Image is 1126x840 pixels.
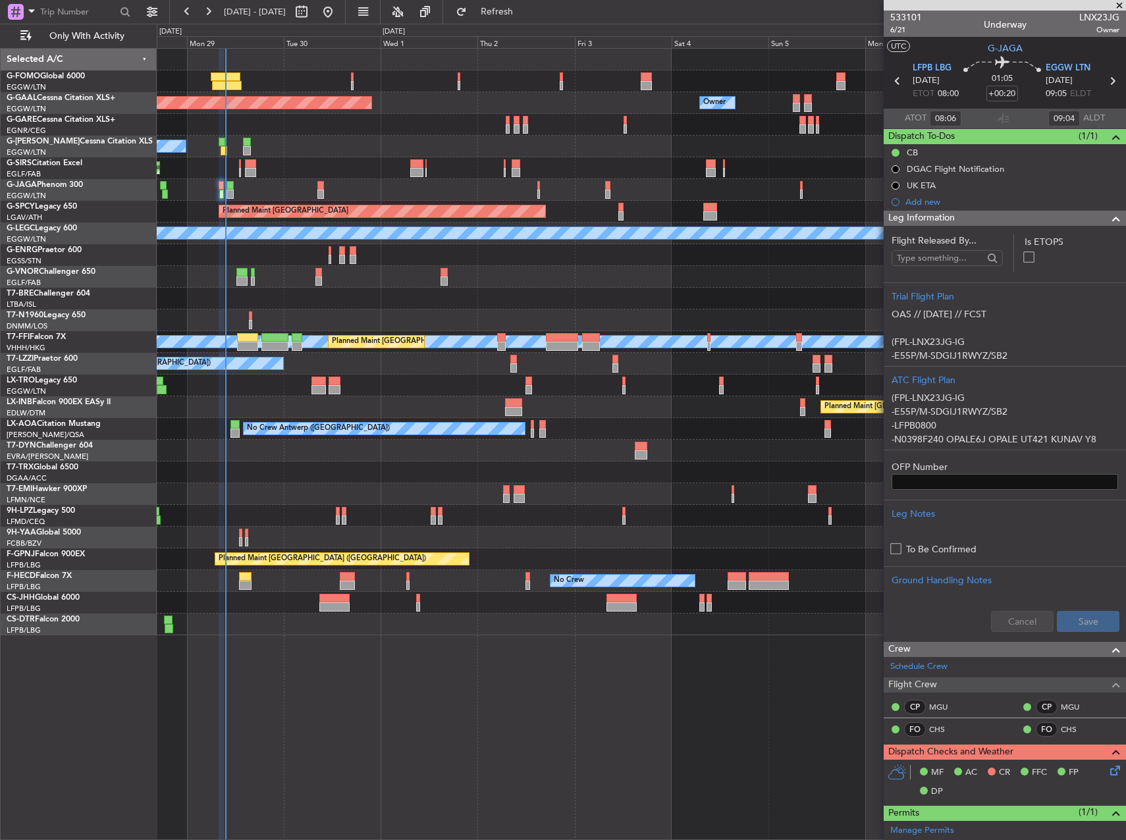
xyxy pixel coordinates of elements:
a: FCBB/BZV [7,538,41,548]
a: LFPB/LBG [7,560,41,570]
input: --:-- [1048,111,1080,126]
a: G-FOMOGlobal 6000 [7,72,85,80]
span: MF [931,766,944,779]
span: Refresh [469,7,525,16]
span: 9H-LPZ [7,507,33,515]
button: Only With Activity [14,26,143,47]
span: LFPB LBG [913,62,952,75]
span: G-ENRG [7,246,38,254]
div: No Crew Antwerp ([GEOGRAPHIC_DATA]) [247,419,390,438]
span: [DATE] - [DATE] [224,6,286,18]
a: [PERSON_NAME]/QSA [7,430,84,440]
a: CS-DTRFalcon 2000 [7,616,80,623]
div: (FPL-LNX23JG-IG -E55P/M-SDGIJ1RWYZ/SB2 -LFPB0800 -N0398F240 OPALE6J OPALE UT421 KUNAV Y8 BANVA M7... [892,387,1118,443]
div: Planned Maint [GEOGRAPHIC_DATA] ([GEOGRAPHIC_DATA]) [219,549,426,569]
div: Tue 30 [284,36,381,48]
a: F-GPNJFalcon 900EX [7,550,85,558]
div: Wed 1 [381,36,477,48]
div: DGAC Flight Notification [907,163,1004,174]
span: G-LEGC [7,224,35,232]
span: (1/1) [1079,805,1098,819]
a: LFPB/LBG [7,582,41,592]
a: EGLF/FAB [7,169,41,179]
a: T7-TRXGlobal 6500 [7,463,78,471]
span: T7-N1960 [7,311,43,319]
span: CS-DTR [7,616,35,623]
span: G-SPCY [7,203,35,211]
a: CHS [929,723,959,735]
span: LX-INB [7,398,32,406]
a: LX-TROLegacy 650 [7,377,77,384]
span: Crew [888,642,911,657]
span: DP [931,785,943,799]
span: Owner [1079,24,1119,36]
span: ELDT [1070,88,1091,101]
button: Refresh [450,1,529,22]
span: G-GARE [7,116,37,124]
span: Only With Activity [34,32,139,41]
div: No Crew [554,571,584,591]
a: LFMD/CEQ [7,517,45,527]
div: [DATE] [159,26,182,38]
span: T7-DYN [7,442,36,450]
span: G-VNOR [7,268,39,276]
a: G-GARECessna Citation XLS+ [7,116,115,124]
a: DGAA/ACC [7,473,47,483]
span: Flight Released By... [892,234,1003,248]
input: Type something... [897,248,983,268]
span: LX-TRO [7,377,35,384]
a: T7-BREChallenger 604 [7,290,90,298]
div: CB [907,147,918,158]
span: G-SIRS [7,159,32,167]
span: [DATE] [1046,74,1073,88]
span: Leg Information [888,211,955,226]
div: Thu 2 [477,36,574,48]
a: MGU [1061,701,1090,713]
span: T7-EMI [7,485,32,493]
a: G-JAGAPhenom 300 [7,181,83,189]
span: AC [965,766,977,779]
span: Flight Crew [888,677,937,693]
a: EGLF/FAB [7,365,41,375]
a: G-VNORChallenger 650 [7,268,95,276]
span: [DATE] [913,74,940,88]
div: Mon 6 [865,36,962,48]
div: CP [904,700,926,714]
span: LX-AOA [7,420,37,428]
span: F-GPNJ [7,550,35,558]
span: 9H-YAA [7,529,36,537]
a: T7-DYNChallenger 604 [7,442,93,450]
span: EGGW LTN [1046,62,1090,75]
a: F-HECDFalcon 7X [7,572,72,580]
div: UK ETA [907,180,936,191]
a: EGGW/LTN [7,147,46,157]
span: Permits [888,806,919,821]
a: EGGW/LTN [7,104,46,114]
span: ALDT [1083,112,1105,125]
div: Planned Maint [GEOGRAPHIC_DATA] ([GEOGRAPHIC_DATA]) [332,332,539,352]
span: G-[PERSON_NAME] [7,138,80,145]
div: Planned Maint [GEOGRAPHIC_DATA] [223,201,348,221]
a: G-GAALCessna Citation XLS+ [7,94,115,102]
p: OAS // [DATE] // FCST (FPL-LNX23JG-IG -E55P/M-SDGIJ1RWYZ/SB2 -LFPB0800 -N0398F240 OPALE6J OPALE U... [892,307,1118,529]
a: CHS [1061,723,1090,735]
span: Dispatch Checks and Weather [888,745,1013,760]
span: (1/1) [1079,129,1098,143]
span: G-JAGA [988,41,1023,55]
div: Underway [984,18,1027,32]
a: EGNR/CEG [7,126,46,136]
a: EVRA/[PERSON_NAME] [7,452,88,461]
span: T7-BRE [7,290,34,298]
span: 01:05 [992,72,1013,86]
div: Leg Notes [892,507,1118,521]
span: F-HECD [7,572,36,580]
a: 9H-YAAGlobal 5000 [7,529,81,537]
div: Sun 5 [768,36,865,48]
div: Trial Flight Plan [892,290,1118,303]
a: LFPB/LBG [7,604,41,614]
div: [DATE] [383,26,405,38]
span: ATOT [905,112,926,125]
a: EGGW/LTN [7,191,46,201]
a: T7-LZZIPraetor 600 [7,355,78,363]
label: To Be Confirmed [906,542,977,556]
